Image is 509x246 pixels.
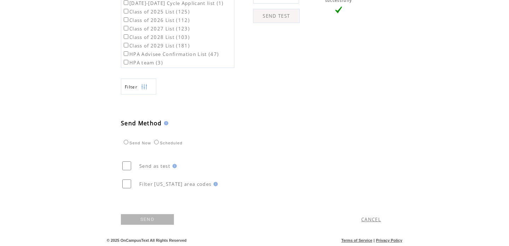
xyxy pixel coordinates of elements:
input: Scheduled [154,140,159,144]
label: HPA Advisee Confirmation List (47) [122,51,219,57]
img: help.gif [211,182,218,186]
span: | [374,238,375,242]
input: Class of 2028 List (103) [124,34,128,39]
input: Class of 2026 List (112) [124,17,128,22]
img: vLarge.png [335,6,342,13]
input: [DATE]-[DATE] Cycle Applicant list (1) [124,0,128,5]
a: CANCEL [361,216,381,223]
label: Class of 2025 List (125) [122,8,190,15]
img: help.gif [162,121,168,125]
a: Filter [121,79,156,95]
a: SEND [121,214,174,225]
a: Terms of Service [341,238,373,242]
input: HPA Advisee Confirmation List (47) [124,51,128,56]
span: Show filters [125,84,138,90]
label: HPA team (3) [122,59,163,66]
label: Class of 2026 List (112) [122,17,190,23]
a: SEND TEST [253,9,300,23]
input: HPA team (3) [124,60,128,64]
span: Send Method [121,119,162,127]
span: © 2025 OnCampusText All Rights Reserved [107,238,187,242]
label: Class of 2029 List (181) [122,42,190,49]
label: Send Now [122,141,151,145]
label: Class of 2027 List (123) [122,25,190,32]
input: Class of 2027 List (123) [124,26,128,30]
img: filters.png [141,79,147,95]
label: Scheduled [152,141,182,145]
img: help.gif [170,164,177,168]
span: Send as test [139,163,170,169]
input: Send Now [124,140,128,144]
span: Filter [US_STATE] area codes [139,181,211,187]
a: Privacy Policy [376,238,402,242]
input: Class of 2025 List (125) [124,9,128,13]
input: Class of 2029 List (181) [124,43,128,47]
label: Class of 2028 List (103) [122,34,190,40]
